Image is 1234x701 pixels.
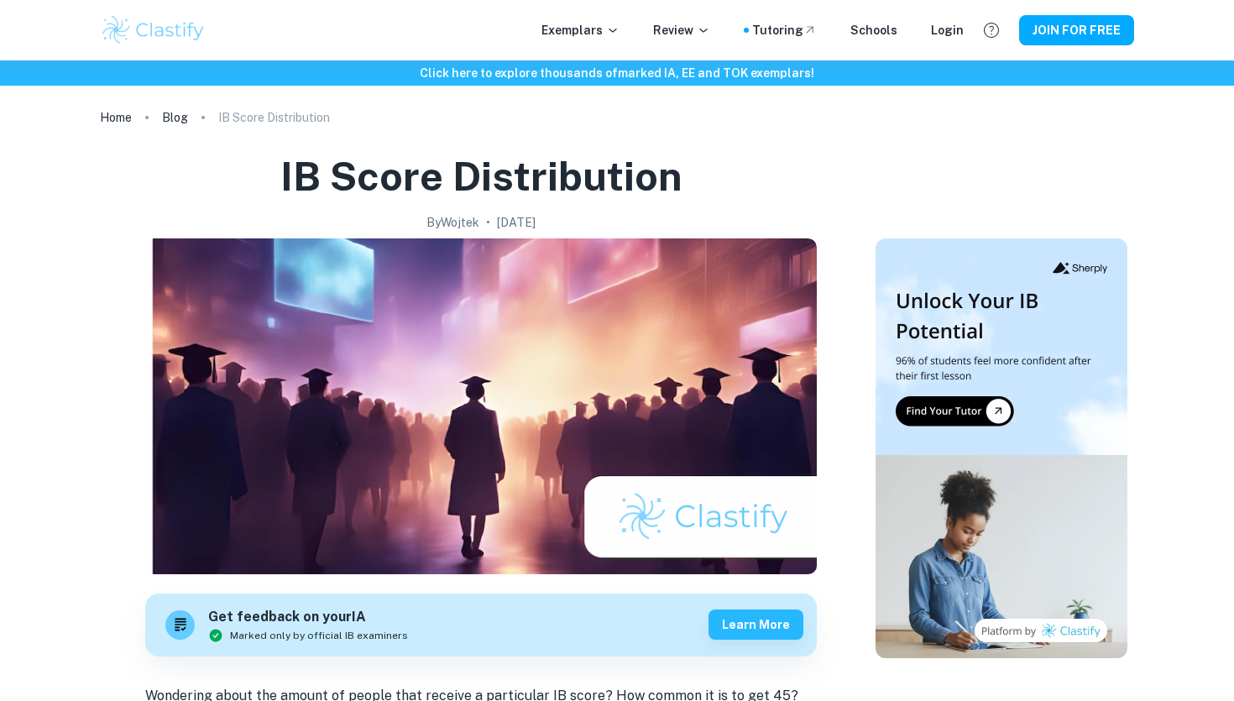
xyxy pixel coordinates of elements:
button: Learn more [709,609,803,640]
h6: Click here to explore thousands of marked IA, EE and TOK exemplars ! [3,64,1231,82]
a: Blog [162,106,188,129]
a: Schools [850,21,897,39]
a: Home [100,106,132,129]
img: Thumbnail [876,238,1127,658]
p: Review [653,21,710,39]
a: Get feedback on yourIAMarked only by official IB examinersLearn more [145,594,817,657]
h6: Get feedback on your IA [208,607,408,628]
h2: By Wojtek [426,213,479,232]
p: Exemplars [541,21,620,39]
img: IB Score Distribution cover image [145,238,817,574]
button: JOIN FOR FREE [1019,15,1134,45]
a: Tutoring [752,21,817,39]
h2: [DATE] [497,213,536,232]
p: IB Score Distribution [218,108,330,127]
a: Login [931,21,964,39]
span: Marked only by official IB examiners [230,628,408,643]
img: Clastify logo [100,13,207,47]
h1: IB Score Distribution [280,149,682,203]
button: Help and Feedback [977,16,1006,44]
p: • [486,213,490,232]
